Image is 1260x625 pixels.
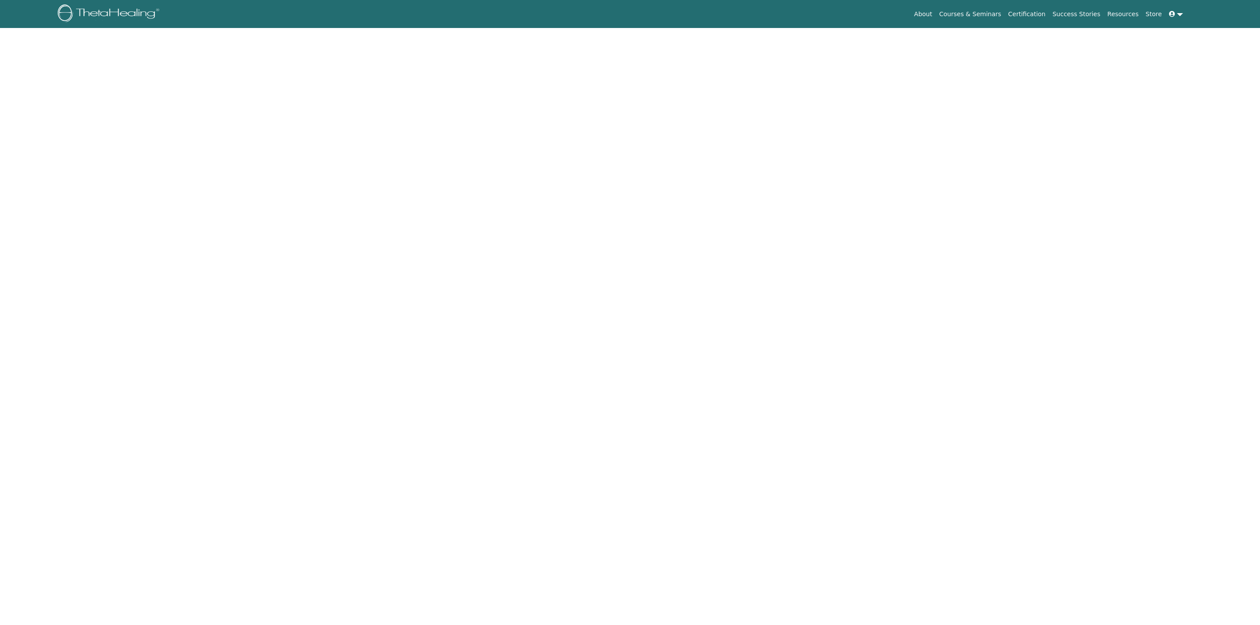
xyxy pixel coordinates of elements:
[1004,6,1049,22] a: Certification
[910,6,935,22] a: About
[1142,6,1165,22] a: Store
[1049,6,1104,22] a: Success Stories
[1104,6,1142,22] a: Resources
[936,6,1005,22] a: Courses & Seminars
[58,4,162,24] img: logo.png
